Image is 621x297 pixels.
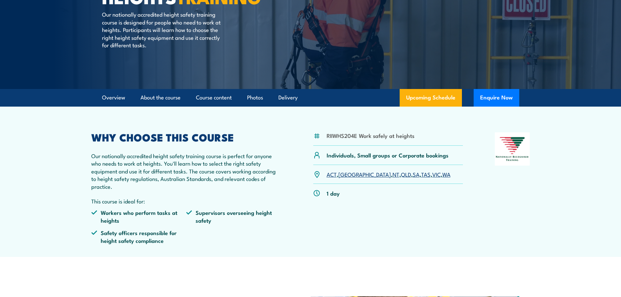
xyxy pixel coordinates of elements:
[413,170,420,178] a: SA
[327,170,337,178] a: ACT
[327,151,449,159] p: Individuals, Small groups or Corporate bookings
[327,132,414,139] li: RIIWHS204E Work safely at heights
[442,170,451,178] a: WA
[474,89,519,107] button: Enquire Now
[140,89,181,106] a: About the course
[91,197,282,205] p: This course is ideal for:
[495,132,530,166] img: Nationally Recognised Training logo.
[327,171,451,178] p: , , , , , , ,
[186,209,281,224] li: Supervisors overseeing height safety
[91,209,186,224] li: Workers who perform tasks at heights
[247,89,263,106] a: Photos
[91,132,282,141] h2: WHY CHOOSE THIS COURSE
[338,170,391,178] a: [GEOGRAPHIC_DATA]
[327,189,340,197] p: 1 day
[421,170,431,178] a: TAS
[102,10,221,49] p: Our nationally accredited height safety training course is designed for people who need to work a...
[432,170,441,178] a: VIC
[401,170,411,178] a: QLD
[102,89,125,106] a: Overview
[278,89,298,106] a: Delivery
[400,89,462,107] a: Upcoming Schedule
[196,89,232,106] a: Course content
[91,152,282,190] p: Our nationally accredited height safety training course is perfect for anyone who needs to work a...
[392,170,399,178] a: NT
[91,229,186,244] li: Safety officers responsible for height safety compliance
